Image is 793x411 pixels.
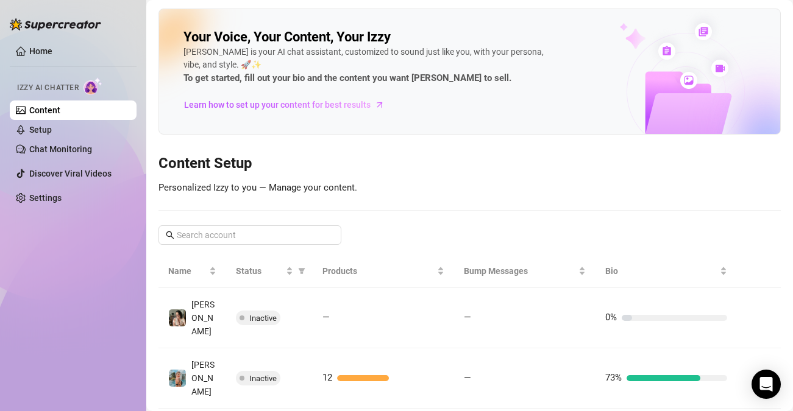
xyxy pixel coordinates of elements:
span: filter [298,267,305,275]
h2: Your Voice, Your Content, Your Izzy [183,29,391,46]
th: Bump Messages [454,255,596,288]
span: Izzy AI Chatter [17,82,79,94]
div: Open Intercom Messenger [752,370,781,399]
span: Bump Messages [464,264,576,278]
span: — [322,312,330,323]
span: 12 [322,372,332,383]
span: arrow-right [374,99,386,111]
strong: To get started, fill out your bio and the content you want [PERSON_NAME] to sell. [183,72,511,83]
span: — [464,372,471,383]
span: Inactive [249,314,277,323]
span: [PERSON_NAME] [191,360,215,396]
th: Status [226,255,313,288]
h3: Content Setup [158,154,781,174]
a: Content [29,105,60,115]
img: AI Chatter [84,77,102,95]
th: Products [313,255,454,288]
span: 0% [605,312,617,323]
span: Products [322,264,435,278]
a: Settings [29,193,62,203]
div: [PERSON_NAME] is your AI chat assistant, customized to sound just like you, with your persona, vi... [183,46,549,86]
img: logo-BBDzfeDw.svg [10,18,101,30]
th: Bio [596,255,737,288]
a: Discover Viral Videos [29,169,112,178]
img: Cindy [169,309,186,326]
th: Name [158,255,226,288]
span: Name [168,264,207,278]
span: Inactive [249,374,277,383]
span: Bio [605,264,717,278]
a: Learn how to set up your content for best results [183,95,394,114]
img: ai-chatter-content-library-cLFOSyPT.png [591,10,780,134]
span: Personalized Izzy to you — Manage your content. [158,182,357,193]
span: [PERSON_NAME] [191,300,215,336]
img: Nina [169,370,186,387]
span: 73% [605,372,622,383]
span: — [464,312,471,323]
span: Learn how to set up your content for best results [184,98,371,111]
span: search [166,231,174,239]
span: filter [296,262,308,280]
a: Chat Monitoring [29,144,92,154]
span: Status [236,264,284,278]
a: Setup [29,125,52,135]
input: Search account [177,228,324,242]
a: Home [29,46,52,56]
